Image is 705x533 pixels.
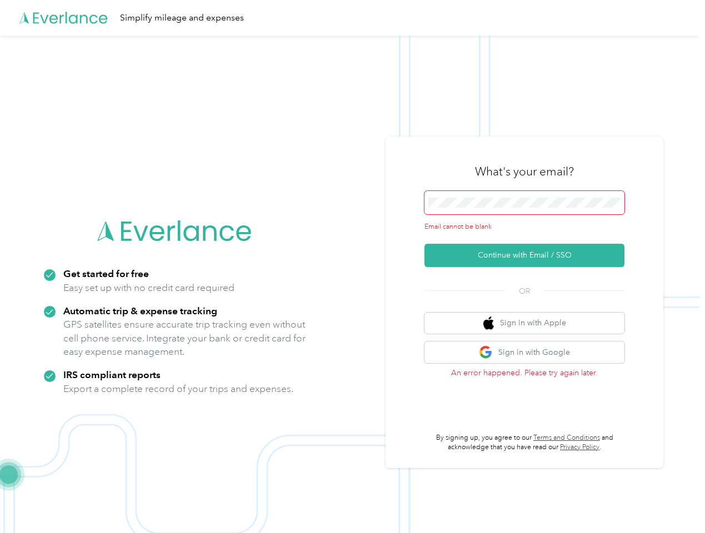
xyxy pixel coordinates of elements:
[63,268,149,279] strong: Get started for free
[424,341,624,363] button: google logoSign in with Google
[479,345,493,359] img: google logo
[63,281,234,295] p: Easy set up with no credit card required
[63,318,306,359] p: GPS satellites ensure accurate trip tracking even without cell phone service. Integrate your bank...
[560,443,599,451] a: Privacy Policy
[475,164,574,179] h3: What's your email?
[424,313,624,334] button: apple logoSign in with Apple
[63,305,217,316] strong: Automatic trip & expense tracking
[533,434,600,442] a: Terms and Conditions
[424,367,624,379] p: An error happened. Please try again later.
[483,316,494,330] img: apple logo
[424,433,624,452] p: By signing up, you agree to our and acknowledge that you have read our .
[424,222,624,232] div: Email cannot be blank
[120,11,244,25] div: Simplify mileage and expenses
[63,369,161,380] strong: IRS compliant reports
[424,244,624,267] button: Continue with Email / SSO
[63,382,293,396] p: Export a complete record of your trips and expenses.
[505,285,544,297] span: OR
